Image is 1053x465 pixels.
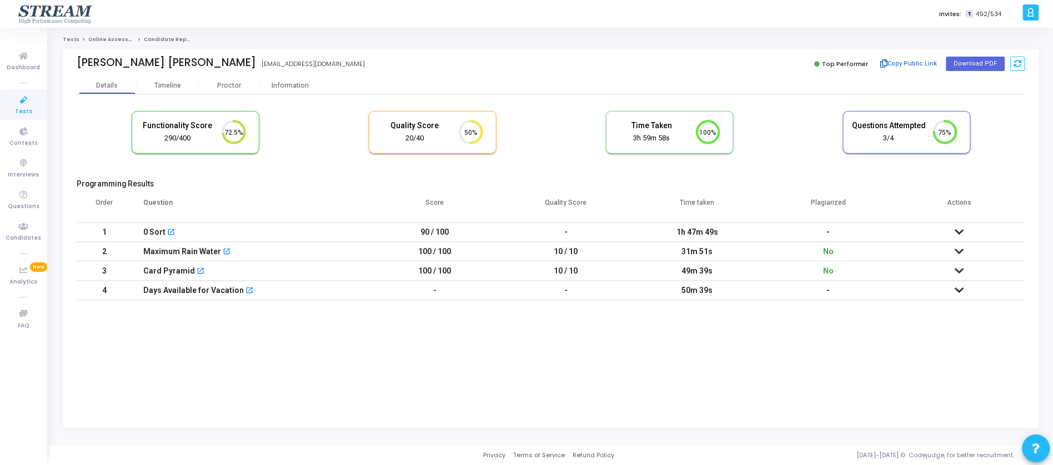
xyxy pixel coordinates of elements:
[77,56,256,69] div: [PERSON_NAME] [PERSON_NAME]
[852,121,926,130] h5: Questions Attempted
[262,59,365,69] div: [EMAIL_ADDRESS][DOMAIN_NAME]
[88,36,143,43] a: Online Assessment
[369,261,500,281] td: 100 / 100
[369,242,500,261] td: 100 / 100
[77,281,132,300] td: 4
[7,63,41,73] span: Dashboard
[573,451,614,460] a: Refund Policy
[18,321,29,331] span: FAQ
[144,36,195,43] span: Candidate Report
[614,451,1039,460] div: [DATE]-[DATE] © Codejudge, for better recruitment.
[143,262,195,280] div: Card Pyramid
[6,234,42,243] span: Candidates
[96,82,118,90] div: Details
[378,121,452,130] h5: Quality Score
[852,133,926,144] div: 3/4
[223,249,230,256] mat-icon: open_in_new
[143,242,221,261] div: Maximum Rain Water
[9,139,38,148] span: Contests
[631,281,763,300] td: 50m 39s
[77,191,132,223] th: Order
[966,10,973,18] span: T
[141,133,215,144] div: 290/400
[631,191,763,223] th: Time taken
[631,261,763,281] td: 49m 39s
[822,59,868,68] span: Top Performer
[823,266,834,275] span: No
[500,223,631,242] td: -
[500,191,631,223] th: Quality Score
[167,229,175,237] mat-icon: open_in_new
[500,281,631,300] td: -
[8,170,39,180] span: Interviews
[77,179,1025,189] h5: Programming Results
[514,451,565,460] a: Terms of Service
[827,286,830,295] span: -
[77,261,132,281] td: 3
[30,262,47,272] span: New
[763,191,894,223] th: Plagiarized
[260,82,321,90] div: Information
[369,191,500,223] th: Score
[132,191,369,223] th: Question
[484,451,506,460] a: Privacy
[827,228,830,236] span: -
[77,242,132,261] td: 2
[15,107,32,117] span: Tests
[63,36,1039,43] nav: breadcrumb
[197,268,204,276] mat-icon: open_in_new
[631,223,763,242] td: 1h 47m 49s
[369,281,500,300] td: -
[976,9,1001,19] span: 492/534
[615,133,689,144] div: 3h 59m 58s
[143,281,244,300] div: Days Available for Vacation
[155,82,182,90] div: Timeline
[369,223,500,242] td: 90 / 100
[500,261,631,281] td: 10 / 10
[877,55,941,72] button: Copy Public Link
[199,82,260,90] div: Proctor
[631,242,763,261] td: 31m 51s
[500,242,631,261] td: 10 / 10
[141,121,215,130] h5: Functionality Score
[946,57,1005,71] button: Download PDF
[17,3,94,25] img: logo
[245,287,253,295] mat-icon: open_in_new
[77,223,132,242] td: 1
[894,191,1025,223] th: Actions
[615,121,689,130] h5: Time Taken
[63,36,79,43] a: Tests
[143,223,166,241] div: 0 Sort
[823,247,834,256] span: No
[10,277,38,287] span: Analytics
[378,133,452,144] div: 20/40
[8,202,39,211] span: Questions
[939,9,961,19] label: Invites:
